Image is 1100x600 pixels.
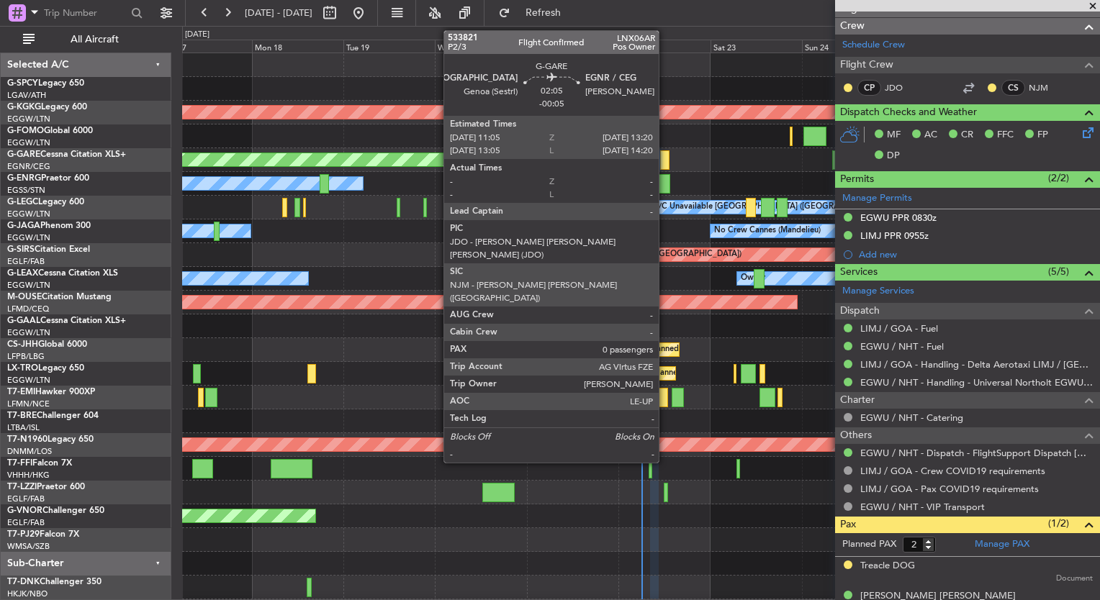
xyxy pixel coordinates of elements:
[44,2,127,24] input: Trip Number
[7,222,40,230] span: G-JAGA
[1048,264,1069,279] span: (5/5)
[975,537,1029,552] a: Manage PAX
[840,303,880,319] span: Dispatch
[860,412,963,424] a: EGWU / NHT - Catering
[7,459,72,468] a: T7-FFIFalcon 7X
[860,559,915,573] div: Treacle DOG
[7,269,38,278] span: G-LEAX
[7,506,42,515] span: G-VNOR
[714,220,821,242] div: No Crew Cannes (Mandelieu)
[840,171,874,188] span: Permits
[7,494,45,504] a: EGLF/FAB
[16,28,156,51] button: All Aircraft
[840,18,865,35] span: Crew
[885,81,917,94] a: JDO
[711,40,802,53] div: Sat 23
[840,392,875,409] span: Charter
[840,104,977,121] span: Dispatch Checks and Weather
[7,103,41,112] span: G-KGKG
[7,174,41,183] span: G-ENRG
[860,212,937,224] div: EGWU PPR 0830z
[7,185,45,196] a: EGSS/STN
[7,412,99,420] a: T7-BREChallenger 604
[997,128,1014,142] span: FFC
[7,269,118,278] a: G-LEAXCessna Citation XLS
[7,483,85,491] a: T7-LZZIPraetor 600
[7,79,84,88] a: G-SPCYLegacy 650
[7,388,35,396] span: T7-EMI
[860,483,1039,495] a: LIMJ / GOA - Pax COVID19 requirements
[1029,81,1061,94] a: NJM
[887,128,901,142] span: MF
[7,317,126,325] a: G-GAALCessna Citation XLS+
[840,57,893,73] span: Flight Crew
[618,40,710,53] div: Fri 22
[7,351,45,362] a: LFPB/LBG
[860,465,1045,477] a: LIMJ / GOA - Crew COVID19 requirements
[160,40,251,53] div: Sun 17
[887,149,900,163] span: DP
[7,459,32,468] span: T7-FFI
[7,232,50,243] a: EGGW/LTN
[7,280,50,291] a: EGGW/LTN
[860,358,1093,371] a: LIMJ / GOA - Handling - Delta Aerotaxi LIMJ / [GEOGRAPHIC_DATA]
[7,446,52,457] a: DNMM/LOS
[492,1,578,24] button: Refresh
[7,161,50,172] a: EGNR/CEG
[842,191,912,206] a: Manage Permits
[840,264,878,281] span: Services
[7,150,126,159] a: G-GARECessna Citation XLS+
[7,198,38,206] span: G-LEGC
[842,38,905,53] a: Schedule Crew
[860,340,944,353] a: EGWU / NHT - Fuel
[7,364,38,373] span: LX-TRO
[7,517,45,528] a: EGLF/FAB
[859,248,1093,260] div: Add new
[857,80,881,96] div: CP
[653,196,887,218] div: A/C Unavailable [GEOGRAPHIC_DATA] ([GEOGRAPHIC_DATA])
[7,588,48,599] a: HKJK/NBO
[1056,573,1093,585] span: Document
[7,114,50,124] a: EGGW/LTN
[37,35,152,45] span: All Aircraft
[860,376,1093,388] a: EGWU / NHT - Handling - Universal Northolt EGWU / NHT
[7,578,102,586] a: T7-DNKChallenger 350
[840,427,872,444] span: Others
[7,340,87,349] a: CS-JHHGlobal 6000
[343,40,435,53] div: Tue 19
[7,470,50,481] a: VHHH/HKG
[7,530,40,539] span: T7-PJ29
[7,245,90,254] a: G-SIRSCitation Excel
[7,103,87,112] a: G-KGKGLegacy 600
[7,127,93,135] a: G-FOMOGlobal 6000
[7,422,40,433] a: LTBA/ISL
[802,40,893,53] div: Sun 24
[7,222,91,230] a: G-JAGAPhenom 300
[435,40,526,53] div: Wed 20
[860,447,1093,459] a: EGWU / NHT - Dispatch - FlightSupport Dispatch [GEOGRAPHIC_DATA]
[653,363,880,384] div: Planned Maint [GEOGRAPHIC_DATA] ([GEOGRAPHIC_DATA])
[245,6,312,19] span: [DATE] - [DATE]
[741,268,765,289] div: Owner
[924,128,937,142] span: AC
[842,284,914,299] a: Manage Services
[7,412,37,420] span: T7-BRE
[7,79,38,88] span: G-SPCY
[7,506,104,515] a: G-VNORChallenger 650
[7,388,95,396] a: T7-EMIHawker 900XP
[185,29,209,41] div: [DATE]
[7,174,89,183] a: G-ENRGPraetor 600
[7,435,48,444] span: T7-N1960
[7,293,42,301] span: M-OUSE
[561,244,741,265] div: Unplanned Maint Oxford ([GEOGRAPHIC_DATA])
[7,435,94,444] a: T7-N1960Legacy 650
[7,375,50,386] a: EGGW/LTN
[7,198,84,206] a: G-LEGCLegacy 600
[7,317,40,325] span: G-GAAL
[467,196,694,218] div: Planned Maint [GEOGRAPHIC_DATA] ([GEOGRAPHIC_DATA])
[7,364,84,373] a: LX-TROLegacy 650
[7,340,38,349] span: CS-JHH
[7,127,44,135] span: G-FOMO
[527,40,618,53] div: Thu 21
[7,90,46,101] a: LGAV/ATH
